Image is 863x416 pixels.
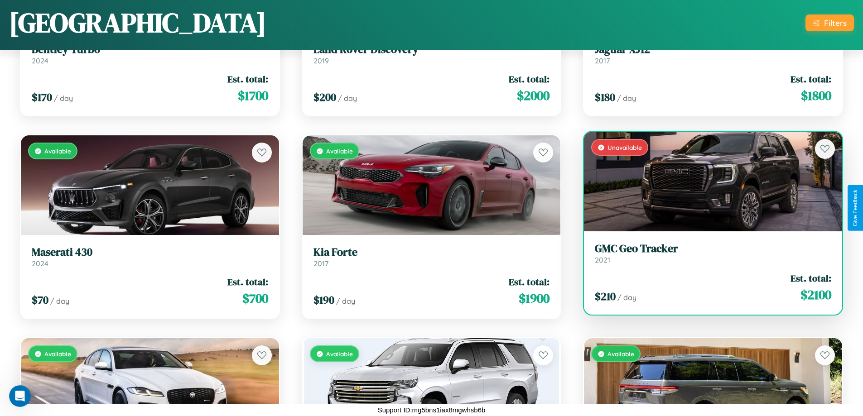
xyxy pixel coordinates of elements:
[227,275,268,288] span: Est. total:
[509,275,550,288] span: Est. total:
[791,72,831,86] span: Est. total:
[313,43,550,65] a: Land Rover Discovery2019
[791,272,831,285] span: Est. total:
[313,246,550,268] a: Kia Forte2017
[378,404,486,416] p: Support ID: mg5bns1iax8mgwhsb6b
[32,56,48,65] span: 2024
[519,289,550,307] span: $ 1900
[44,350,71,358] span: Available
[509,72,550,86] span: Est. total:
[32,259,48,268] span: 2024
[44,147,71,155] span: Available
[595,242,831,255] h3: GMC Geo Tracker
[32,90,52,105] span: $ 170
[313,90,336,105] span: $ 200
[32,246,268,259] h3: Maserati 430
[805,14,854,31] button: Filters
[607,350,634,358] span: Available
[54,94,73,103] span: / day
[852,190,858,226] div: Give Feedback
[517,86,550,105] span: $ 2000
[338,94,357,103] span: / day
[617,94,636,103] span: / day
[313,56,329,65] span: 2019
[595,56,610,65] span: 2017
[313,259,328,268] span: 2017
[9,4,266,41] h1: [GEOGRAPHIC_DATA]
[326,147,353,155] span: Available
[617,293,636,302] span: / day
[595,90,615,105] span: $ 180
[824,18,847,28] div: Filters
[32,246,268,268] a: Maserati 4302024
[313,246,550,259] h3: Kia Forte
[238,86,268,105] span: $ 1700
[595,289,616,304] span: $ 210
[595,255,610,264] span: 2021
[800,286,831,304] span: $ 2100
[595,43,831,65] a: Jaguar XJ122017
[50,296,69,306] span: / day
[336,296,355,306] span: / day
[801,86,831,105] span: $ 1800
[326,350,353,358] span: Available
[32,43,268,65] a: Bentley Turbo2024
[242,289,268,307] span: $ 700
[595,242,831,264] a: GMC Geo Tracker2021
[32,292,48,307] span: $ 70
[9,385,31,407] iframe: Intercom live chat
[313,292,334,307] span: $ 190
[227,72,268,86] span: Est. total:
[607,143,642,151] span: Unavailable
